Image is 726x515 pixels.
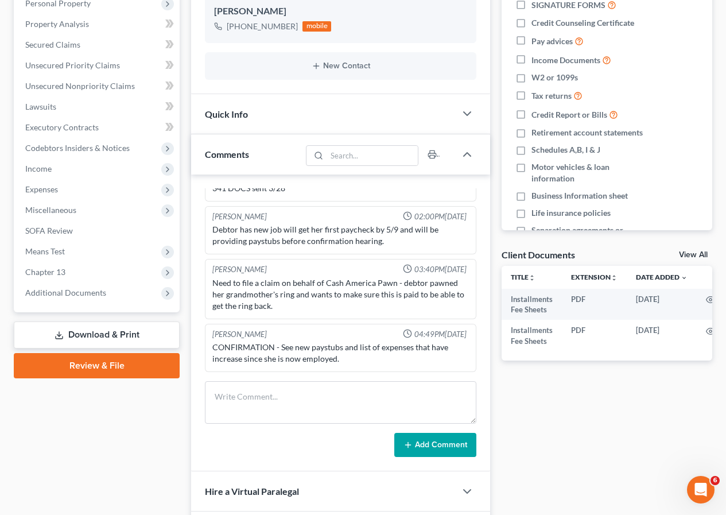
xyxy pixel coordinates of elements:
div: Need to file a claim on behalf of Cash America Pawn - debtor pawned her grandmother's ring and wa... [212,277,469,312]
td: [DATE] [627,289,697,320]
a: Secured Claims [16,34,180,55]
span: Retirement account statements [531,127,643,138]
a: Unsecured Nonpriority Claims [16,76,180,96]
span: Comments [205,149,249,160]
iframe: Intercom live chat [687,476,715,504]
a: Titleunfold_more [511,273,535,281]
span: Credit Counseling Certificate [531,17,634,29]
span: Tax returns [531,90,572,102]
div: CONFIRMATION - See new paystubs and list of expenses that have increase since she is now employed. [212,342,469,365]
span: Credit Report or Bills [531,109,607,121]
span: Lawsuits [25,102,56,111]
a: Lawsuits [16,96,180,117]
span: Schedules A,B, I & J [531,144,600,156]
span: Miscellaneous [25,205,76,215]
a: Property Analysis [16,14,180,34]
span: Expenses [25,184,58,194]
div: Debtor has new job will get her first paycheck by 5/9 and will be providing paystubs before confi... [212,224,469,247]
td: Installments Fee Sheets [502,320,562,351]
span: Business Information sheet [531,190,628,202]
span: Motor vehicles & loan information [531,161,650,184]
span: SOFA Review [25,226,73,235]
div: [PERSON_NAME] [212,329,267,340]
button: Add Comment [394,433,476,457]
button: New Contact [214,61,467,71]
div: [PERSON_NAME] [212,211,267,222]
span: 04:49PM[DATE] [414,329,467,340]
span: Chapter 13 [25,267,65,277]
span: Income Documents [531,55,600,66]
td: PDF [562,289,627,320]
td: PDF [562,320,627,351]
td: Installments Fee Sheets [502,289,562,320]
a: SOFA Review [16,220,180,241]
a: Download & Print [14,322,180,349]
span: Hire a Virtual Paralegal [205,486,299,497]
a: Unsecured Priority Claims [16,55,180,76]
a: Date Added expand_more [636,273,688,281]
div: [PHONE_NUMBER] [227,21,298,32]
div: Client Documents [502,249,575,261]
span: 6 [711,476,720,485]
span: Unsecured Priority Claims [25,60,120,70]
span: Additional Documents [25,288,106,297]
span: Income [25,164,52,173]
span: Separation agreements or decrees of divorces [531,224,650,247]
td: [DATE] [627,320,697,351]
span: Executory Contracts [25,122,99,132]
span: Means Test [25,246,65,256]
div: 341 DOCS sent 3/28 [212,183,469,194]
i: expand_more [681,274,688,281]
i: unfold_more [529,274,535,281]
a: Review & File [14,353,180,378]
a: Executory Contracts [16,117,180,138]
i: unfold_more [611,274,618,281]
span: Codebtors Insiders & Notices [25,143,130,153]
span: Life insurance policies [531,207,611,219]
span: Secured Claims [25,40,80,49]
div: [PERSON_NAME] [212,264,267,275]
span: Quick Info [205,109,248,119]
input: Search... [327,146,418,165]
span: Unsecured Nonpriority Claims [25,81,135,91]
span: Pay advices [531,36,573,47]
div: mobile [302,21,331,32]
span: 02:00PM[DATE] [414,211,467,222]
a: Extensionunfold_more [571,273,618,281]
div: [PERSON_NAME] [214,5,467,18]
span: W2 or 1099s [531,72,578,83]
a: View All [679,251,708,259]
span: Property Analysis [25,19,89,29]
span: 03:40PM[DATE] [414,264,467,275]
